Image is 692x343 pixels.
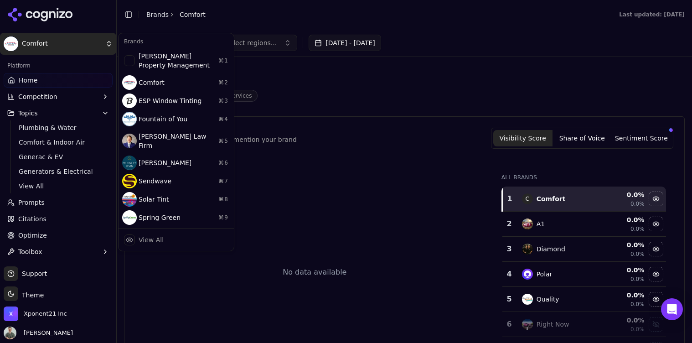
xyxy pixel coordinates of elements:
img: Spring Green [122,210,137,225]
img: McKinley Irvin [122,156,137,170]
img: Byrd Property Management [122,53,137,68]
span: ⌘ 2 [218,79,228,86]
div: [PERSON_NAME] Law Firm [120,128,232,154]
span: ⌘ 4 [218,115,228,123]
div: View All [139,235,164,244]
img: Fountain of You [122,112,137,126]
div: Brands [120,35,232,48]
img: Sendwave [122,174,137,188]
span: ⌘ 6 [218,159,228,166]
div: ESP Window Tinting [120,92,232,110]
div: Comfort [120,73,232,92]
div: Current brand: Comfort [118,33,234,251]
span: ⌘ 1 [218,57,228,64]
div: Spring Green [120,208,232,227]
span: ⌘ 5 [218,137,228,145]
span: ⌘ 3 [218,97,228,104]
div: Sendwave [120,172,232,190]
img: Comfort [122,75,137,90]
img: ESP Window Tinting [122,94,137,108]
img: Johnston Law Firm [122,134,137,148]
div: Fountain of You [120,110,232,128]
span: ⌘ 8 [218,196,228,203]
span: ⌘ 7 [218,177,228,185]
img: Solar Tint [122,192,137,207]
span: ⌘ 9 [218,214,228,221]
div: Solar Tint [120,190,232,208]
div: [PERSON_NAME] Property Management [120,48,232,73]
div: [PERSON_NAME] [120,154,232,172]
